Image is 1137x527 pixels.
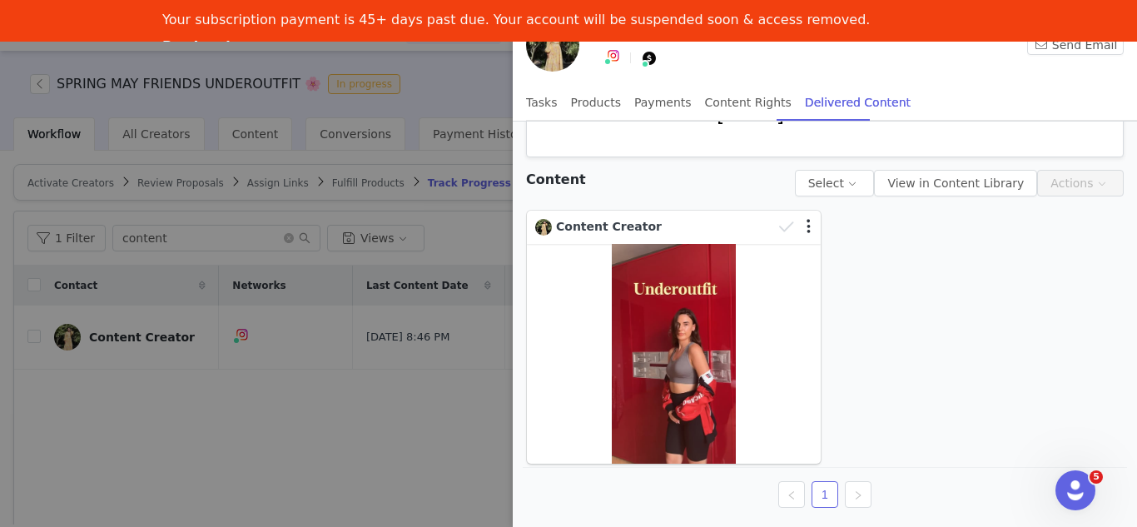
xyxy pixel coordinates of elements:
[535,219,552,236] img: 228025e8-1b3e-4df6-9668-6e3b6d848ade.jpg
[874,176,1037,190] a: View in Content Library
[556,220,662,233] span: Content Creator
[1090,470,1103,484] span: 5
[526,170,586,190] h3: Content
[805,84,911,122] div: Delivered Content
[162,12,870,28] div: Your subscription payment is 45+ days past due. Your account will be suspended soon & access remo...
[874,170,1037,196] button: View in Content Library
[705,84,792,122] div: Content Rights
[1037,170,1124,196] button: Actions
[162,38,256,57] a: Pay Invoices
[607,49,620,62] img: instagram.svg
[778,481,805,508] li: Previous Page
[634,84,692,122] div: Payments
[853,490,863,500] i: icon: right
[812,481,838,508] li: 1
[526,84,558,122] div: Tasks
[845,481,871,508] li: Next Page
[1027,35,1124,55] button: Send Email
[571,84,621,122] div: Products
[1055,470,1095,510] iframe: Intercom live chat
[812,482,837,507] a: 1
[795,170,875,196] button: Select
[526,18,579,72] img: 228025e8-1b3e-4df6-9668-6e3b6d848ade.jpg
[787,490,797,500] i: icon: left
